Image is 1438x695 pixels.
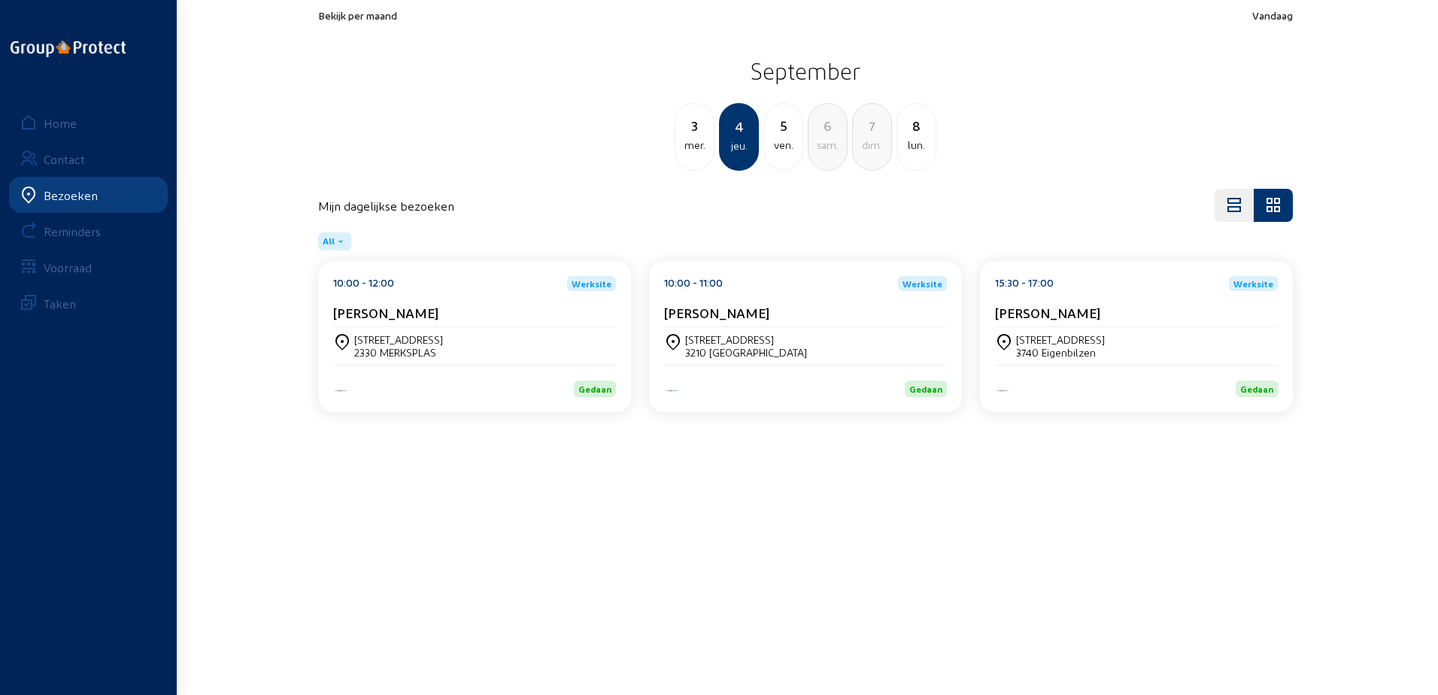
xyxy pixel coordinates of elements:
img: Energy Protect HVAC [664,389,679,393]
div: 3740 Eigenbilzen [1016,346,1105,359]
div: dim. [853,136,891,154]
div: jeu. [721,137,757,155]
div: [STREET_ADDRESS] [685,333,807,346]
div: 10:00 - 11:00 [664,276,723,291]
span: Werksite [572,279,611,288]
span: Gedaan [909,384,942,394]
img: Energy Protect HVAC [333,389,348,393]
a: Voorraad [9,249,168,285]
div: mer. [675,136,714,154]
div: Home [44,116,77,130]
div: Reminders [44,224,101,238]
cam-card-title: [PERSON_NAME] [995,305,1100,320]
div: 3210 [GEOGRAPHIC_DATA] [685,346,807,359]
div: Bezoeken [44,188,98,202]
div: Voorraad [44,260,92,275]
img: logo-oneline.png [11,41,126,57]
div: 3 [675,115,714,136]
span: Werksite [903,279,942,288]
h2: September [318,52,1293,90]
div: [STREET_ADDRESS] [354,333,443,346]
div: Taken [44,296,76,311]
a: Reminders [9,213,168,249]
a: Bezoeken [9,177,168,213]
span: Vandaag [1252,9,1293,22]
a: Home [9,105,168,141]
div: 15:30 - 17:00 [995,276,1054,291]
span: Gedaan [578,384,611,394]
div: 6 [808,115,847,136]
h4: Mijn dagelijkse bezoeken [318,199,454,213]
div: Contact [44,152,85,166]
div: [STREET_ADDRESS] [1016,333,1105,346]
div: 5 [764,115,802,136]
span: Gedaan [1240,384,1273,394]
div: 7 [853,115,891,136]
span: All [323,235,335,247]
cam-card-title: [PERSON_NAME] [664,305,769,320]
span: Bekijk per maand [318,9,397,22]
div: 10:00 - 12:00 [333,276,394,291]
div: 4 [721,116,757,137]
div: lun. [897,136,936,154]
a: Contact [9,141,168,177]
div: sam. [808,136,847,154]
div: 8 [897,115,936,136]
cam-card-title: [PERSON_NAME] [333,305,438,320]
span: Werksite [1233,279,1273,288]
div: 2330 MERKSPLAS [354,346,443,359]
img: Energy Protect HVAC [995,389,1010,393]
a: Taken [9,285,168,321]
div: ven. [764,136,802,154]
